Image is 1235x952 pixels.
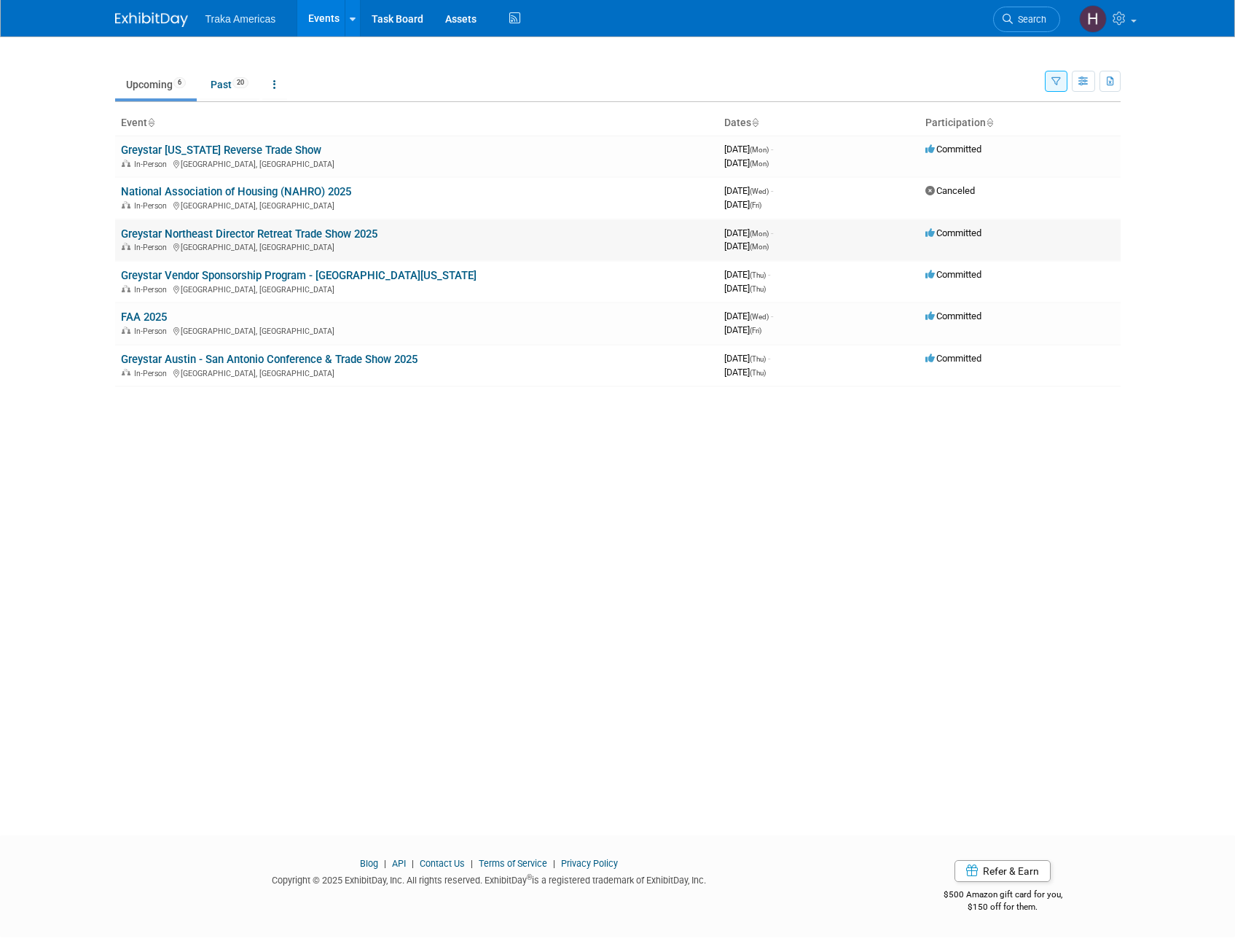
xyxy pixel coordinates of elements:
[750,230,769,238] span: (Mon)
[724,144,773,155] span: [DATE]
[115,111,718,136] th: Event
[750,243,769,251] span: (Mon)
[200,71,259,98] a: Past20
[122,160,130,167] img: In-Person Event
[920,111,1121,136] th: Participation
[750,201,761,209] span: (Fri)
[724,367,766,378] span: [DATE]
[115,12,188,27] img: ExhibitDay
[751,117,758,128] a: Sort by Start Date
[121,241,713,252] div: [GEOGRAPHIC_DATA], [GEOGRAPHIC_DATA]
[986,117,993,128] a: Sort by Participation Type
[380,858,390,869] span: |
[954,860,1051,882] a: Refer & Earn
[122,327,130,334] img: In-Person Event
[134,369,171,378] span: In-Person
[750,187,769,195] span: (Wed)
[122,369,130,376] img: In-Person Event
[360,858,378,869] a: Blog
[121,269,477,282] a: Greystar Vendor Sponsorship Program - [GEOGRAPHIC_DATA][US_STATE]
[392,858,406,869] a: API
[121,157,713,169] div: [GEOGRAPHIC_DATA], [GEOGRAPHIC_DATA]
[1013,14,1046,25] span: Search
[750,327,761,335] span: (Fri)
[121,283,713,294] div: [GEOGRAPHIC_DATA], [GEOGRAPHIC_DATA]
[122,285,130,292] img: In-Person Event
[121,199,713,211] div: [GEOGRAPHIC_DATA], [GEOGRAPHIC_DATA]
[467,858,477,869] span: |
[771,185,773,196] span: -
[885,879,1121,913] div: $500 Amazon gift card for you,
[121,367,713,378] div: [GEOGRAPHIC_DATA], [GEOGRAPHIC_DATA]
[121,144,321,157] a: Greystar [US_STATE] Reverse Trade Show
[925,185,975,196] span: Canceled
[750,369,766,377] span: (Thu)
[408,858,417,869] span: |
[479,858,547,869] a: Terms of Service
[724,199,761,210] span: [DATE]
[925,144,981,155] span: Committed
[134,160,171,169] span: In-Person
[925,353,981,364] span: Committed
[134,201,171,211] span: In-Person
[750,160,769,168] span: (Mon)
[724,185,773,196] span: [DATE]
[750,146,769,154] span: (Mon)
[771,311,773,321] span: -
[122,201,130,208] img: In-Person Event
[121,353,417,366] a: Greystar Austin - San Antonio Conference & Trade Show 2025
[724,311,773,321] span: [DATE]
[121,185,351,198] a: National Association of Housing (NAHRO) 2025
[724,241,769,251] span: [DATE]
[549,858,559,869] span: |
[925,269,981,280] span: Committed
[750,285,766,293] span: (Thu)
[147,117,154,128] a: Sort by Event Name
[134,285,171,294] span: In-Person
[724,157,769,168] span: [DATE]
[724,283,766,294] span: [DATE]
[724,269,770,280] span: [DATE]
[527,873,532,881] sup: ®
[750,313,769,321] span: (Wed)
[771,227,773,238] span: -
[173,77,186,88] span: 6
[115,870,864,887] div: Copyright © 2025 ExhibitDay, Inc. All rights reserved. ExhibitDay is a registered trademark of Ex...
[724,324,761,335] span: [DATE]
[205,13,276,25] span: Traka Americas
[885,901,1121,913] div: $150 off for them.
[771,144,773,155] span: -
[993,7,1060,32] a: Search
[768,269,770,280] span: -
[134,243,171,252] span: In-Person
[121,324,713,336] div: [GEOGRAPHIC_DATA], [GEOGRAPHIC_DATA]
[750,271,766,279] span: (Thu)
[768,353,770,364] span: -
[724,353,770,364] span: [DATE]
[115,71,197,98] a: Upcoming6
[232,77,248,88] span: 20
[925,311,981,321] span: Committed
[561,858,618,869] a: Privacy Policy
[121,227,377,241] a: Greystar Northeast Director Retreat Trade Show 2025
[718,111,920,136] th: Dates
[122,243,130,250] img: In-Person Event
[750,355,766,363] span: (Thu)
[420,858,465,869] a: Contact Us
[134,327,171,336] span: In-Person
[925,227,981,238] span: Committed
[1079,5,1107,33] img: Hannah Nichols
[724,227,773,238] span: [DATE]
[121,311,167,324] a: FAA 2025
